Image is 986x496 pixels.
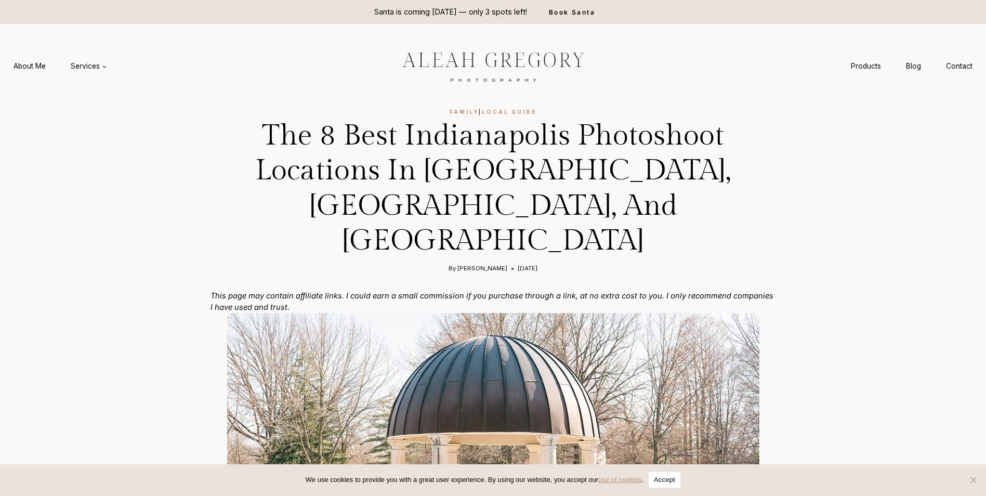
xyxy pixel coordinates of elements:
span: No [968,475,978,485]
em: This page may contain affiliate links. I could earn a small commission if you purchase through a ... [211,291,773,312]
a: Products [838,57,893,76]
span: We use cookies to provide you with a great user experience. By using our website, you accept our . [306,475,643,485]
a: Services [58,57,120,76]
a: use of cookies [598,476,641,484]
a: [PERSON_NAME] [457,265,507,272]
nav: Secondary [838,57,985,76]
nav: Primary [1,57,120,76]
button: Accept [649,472,680,488]
p: Santa is coming [DATE] — only 3 spots left! [374,6,527,18]
span: Services [71,61,107,71]
a: Family [450,109,479,115]
h1: The 8 Best Indianapolis Photoshoot Locations in [GEOGRAPHIC_DATA], [GEOGRAPHIC_DATA], and [GEOGRA... [211,119,776,258]
a: Local Guide [482,109,536,115]
a: Contact [934,57,985,76]
a: Blog [893,57,934,76]
time: [DATE] [518,264,537,273]
span: | [450,109,536,115]
img: aleah gregory logo [376,44,610,88]
span: By [449,264,456,273]
a: About Me [1,57,58,76]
